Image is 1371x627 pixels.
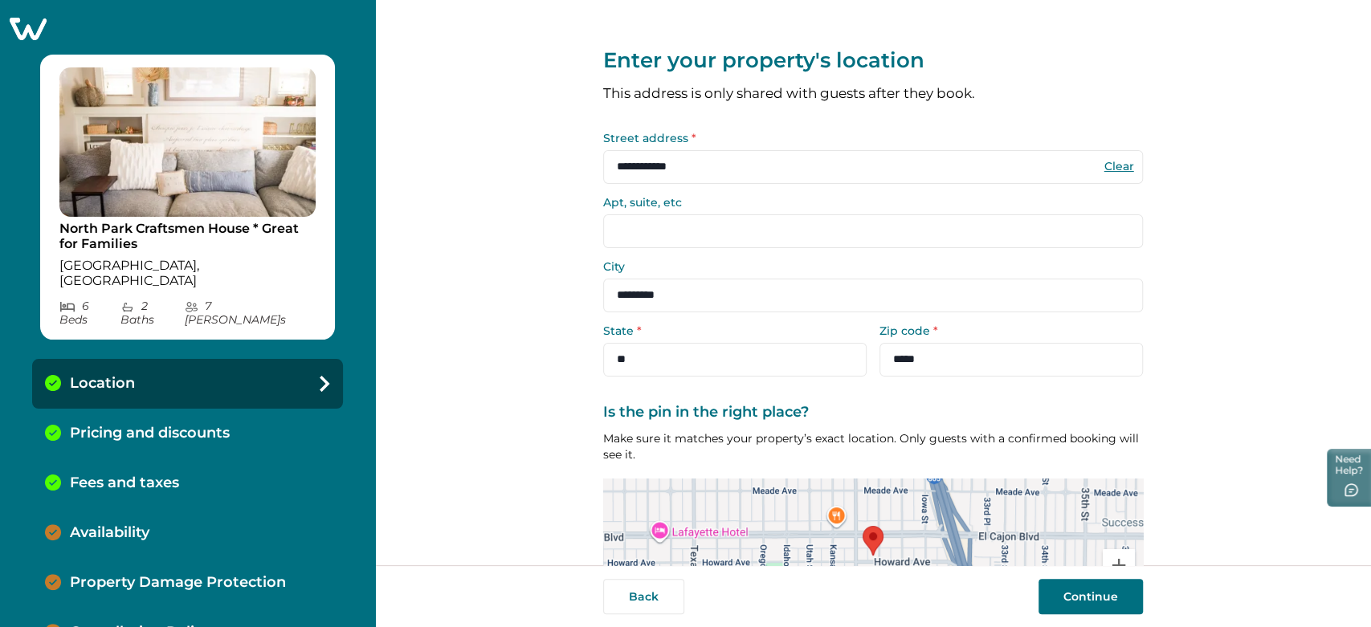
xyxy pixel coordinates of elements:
[603,261,1133,272] label: City
[603,132,1133,144] label: Street address
[59,258,316,289] p: [GEOGRAPHIC_DATA], [GEOGRAPHIC_DATA]
[70,425,230,442] p: Pricing and discounts
[59,67,316,217] img: propertyImage_North Park Craftsmen House * Great for Families
[70,524,149,542] p: Availability
[603,87,1143,100] p: This address is only shared with guests after they book.
[120,299,184,327] p: 2 Bath s
[1038,579,1143,614] button: Continue
[59,299,120,327] p: 6 Bed s
[70,375,135,393] p: Location
[879,325,1133,336] label: Zip code
[603,430,1143,462] p: Make sure it matches your property’s exact location. Only guests with a confirmed booking will se...
[603,404,1133,421] label: Is the pin in the right place?
[1103,549,1135,581] button: Zoom in
[603,579,684,614] button: Back
[603,48,1143,74] p: Enter your property's location
[59,221,316,252] p: North Park Craftsmen House * Great for Families
[1103,159,1135,173] button: Clear
[70,574,286,592] p: Property Damage Protection
[185,299,316,327] p: 7 [PERSON_NAME] s
[603,325,857,336] label: State
[70,474,179,492] p: Fees and taxes
[603,197,1133,208] label: Apt, suite, etc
